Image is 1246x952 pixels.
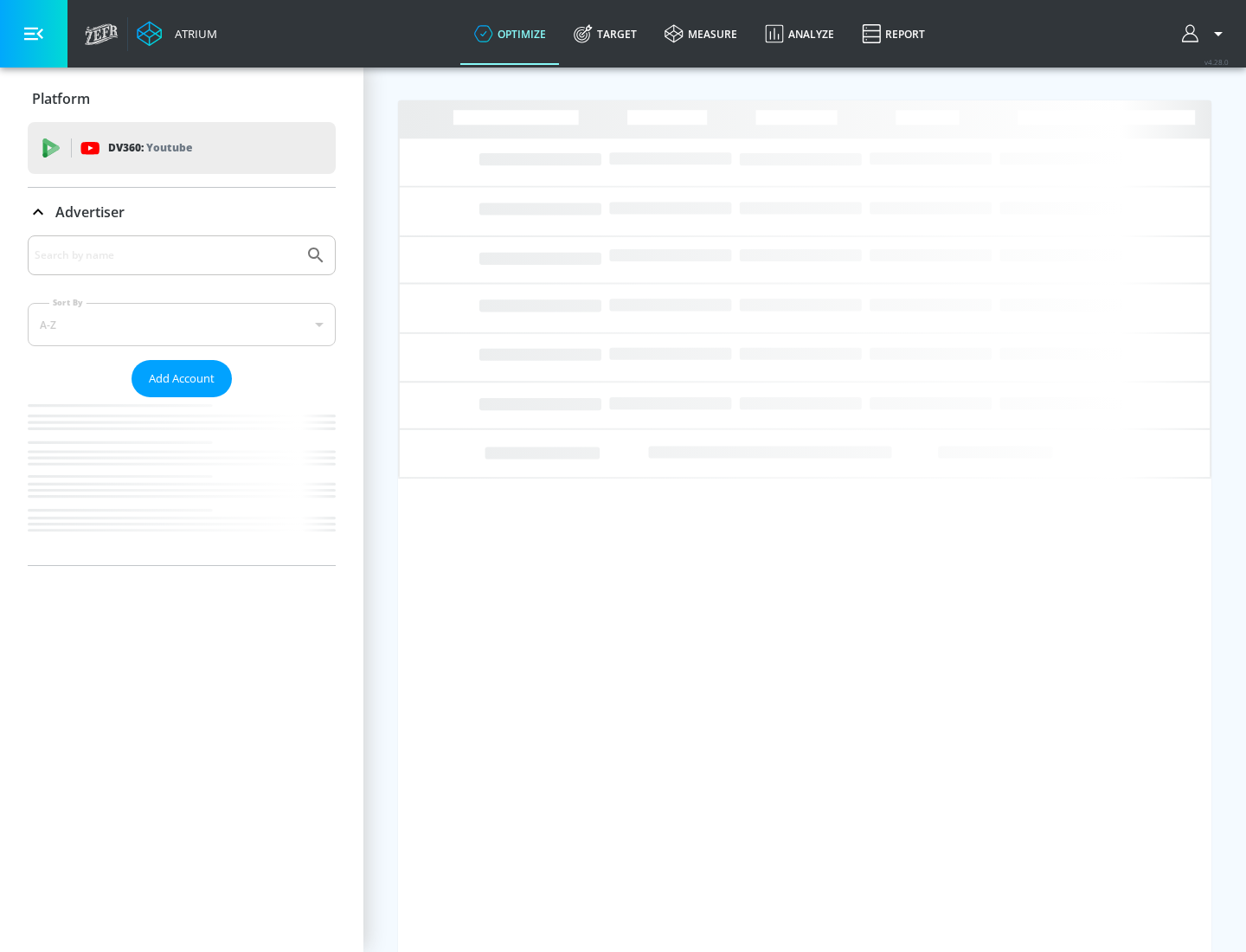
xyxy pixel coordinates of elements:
p: Platform [32,89,90,108]
nav: list of Advertiser [28,397,336,565]
label: Sort By [49,297,87,308]
div: Atrium [168,26,217,42]
p: Advertiser [55,203,125,222]
div: DV360: Youtube [28,122,336,174]
div: A-Z [28,303,336,346]
a: Atrium [137,21,217,47]
a: Target [560,3,651,65]
p: Youtube [146,138,192,157]
p: DV360: [108,138,192,158]
a: Analyze [751,3,848,65]
div: Advertiser [28,188,336,236]
span: Add Account [149,369,215,389]
div: Advertiser [28,235,336,565]
a: optimize [460,3,560,65]
button: Add Account [132,360,232,397]
a: measure [651,3,751,65]
div: Platform [28,74,336,123]
a: Report [848,3,939,65]
span: v 4.28.0 [1204,57,1229,67]
input: Search by name [35,244,297,267]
